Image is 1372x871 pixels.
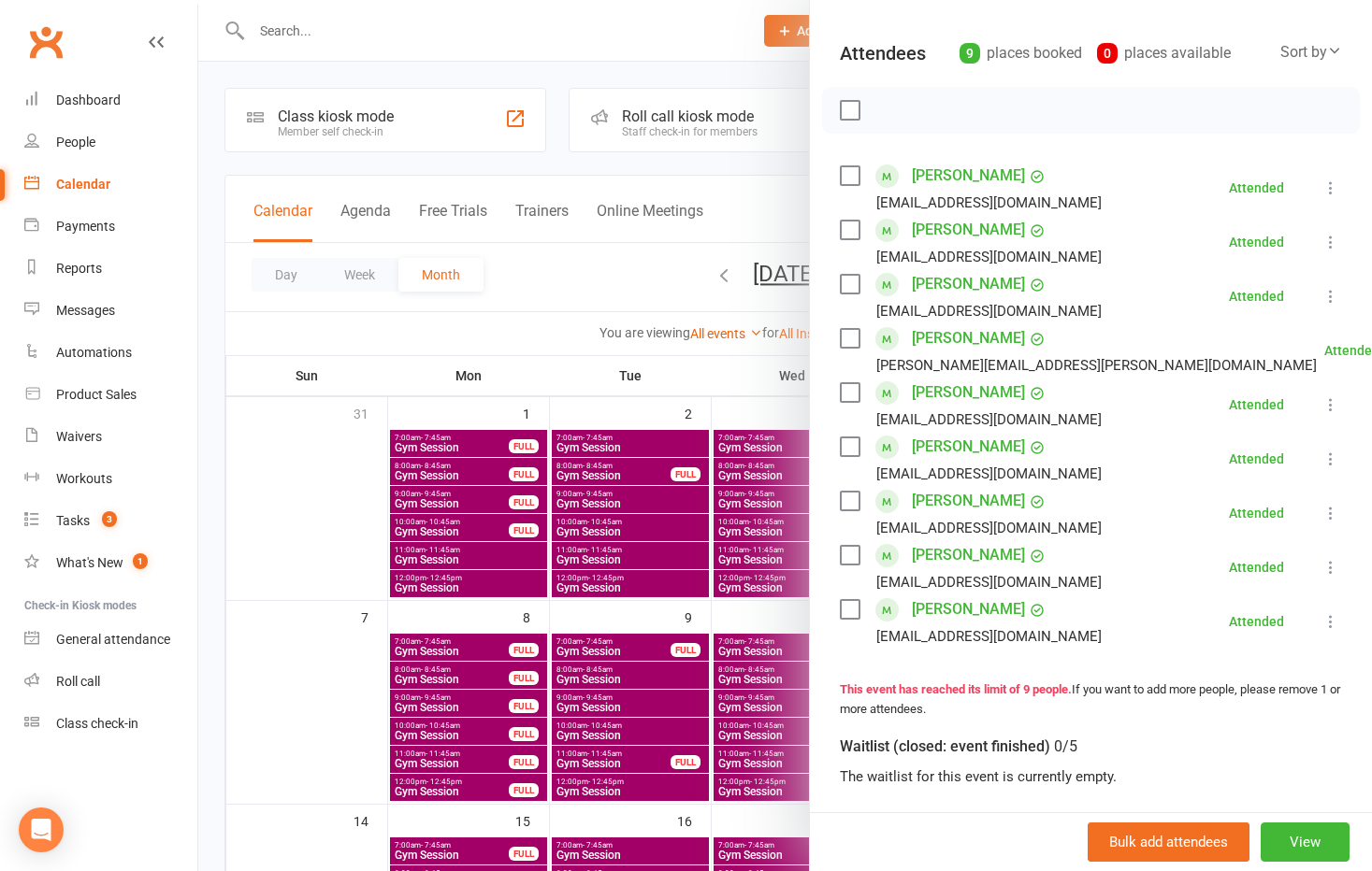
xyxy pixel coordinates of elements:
div: 9 [960,43,980,64]
div: [EMAIL_ADDRESS][DOMAIN_NAME] [876,407,1102,432]
div: [EMAIL_ADDRESS][DOMAIN_NAME] [876,245,1102,269]
span: 3 [102,511,117,527]
strong: This event has reached its limit of 9 people. [840,682,1072,696]
a: Roll call [24,661,197,703]
a: People [24,121,197,164]
a: Product Sales [24,374,197,416]
div: places booked [960,40,1082,66]
a: Waivers [24,416,197,458]
a: [PERSON_NAME] [912,378,1025,407]
a: What's New1 [24,542,197,584]
div: Payments [56,219,115,234]
div: People [56,135,95,150]
div: Class check-in [56,716,138,731]
div: Tasks [56,513,90,528]
a: Dashboard [24,79,197,121]
div: Automations [56,345,132,360]
div: places available [1097,40,1231,66]
div: [PERSON_NAME][EMAIL_ADDRESS][PERSON_NAME][DOMAIN_NAME] [876,353,1317,378]
div: Roll call [56,674,100,689]
a: Messages [24,290,197,332]
div: Calendar [56,177,110,192]
div: Attended [1229,236,1284,249]
div: Attended [1229,507,1284,520]
div: Attended [1229,398,1284,411]
a: Automations [24,332,197,374]
div: [EMAIL_ADDRESS][DOMAIN_NAME] [876,191,1102,215]
div: [EMAIL_ADDRESS][DOMAIN_NAME] [876,462,1102,486]
div: Attended [1229,561,1284,574]
a: [PERSON_NAME] [912,432,1025,462]
a: [PERSON_NAME] [912,269,1025,299]
a: [PERSON_NAME] [912,594,1025,624]
div: Attendees [840,40,926,66]
div: What's New [56,555,123,570]
a: General attendance kiosk mode [24,619,197,661]
div: Product Sales [56,387,137,402]
a: Workouts [24,458,197,500]
a: [PERSON_NAME] [912,161,1025,191]
div: [EMAIL_ADDRESS][DOMAIN_NAME] [876,624,1102,649]
a: Calendar [24,164,197,206]
a: Payments [24,206,197,248]
div: 0 [1097,43,1118,64]
a: [PERSON_NAME] [912,540,1025,570]
a: [PERSON_NAME] [912,486,1025,516]
div: 0/5 [1054,734,1077,760]
div: Attended [1229,181,1284,194]
span: 1 [133,553,148,569]
div: [EMAIL_ADDRESS][DOMAIN_NAME] [876,299,1102,323]
a: Clubworx [22,19,69,65]
a: [PERSON_NAME] [912,323,1025,353]
div: Open Intercom Messenger [19,807,64,852]
div: Attended [1229,452,1284,465]
div: Waitlist [840,734,1077,760]
div: Dashboard [56,93,121,107]
div: Attended [1229,615,1284,628]
span: (closed: event finished) [893,737,1050,755]
div: Sort by [1280,40,1342,64]
button: View [1261,822,1350,862]
div: Waivers [56,429,102,444]
a: [PERSON_NAME] [912,215,1025,245]
a: Tasks 3 [24,500,197,542]
div: Workouts [56,471,112,486]
div: The waitlist for this event is currently empty. [840,765,1342,788]
div: If you want to add more people, please remove 1 or more attendees. [840,680,1342,720]
div: [EMAIL_ADDRESS][DOMAIN_NAME] [876,570,1102,594]
div: General attendance [56,632,170,647]
div: [EMAIL_ADDRESS][DOMAIN_NAME] [876,516,1102,540]
div: Attended [1229,290,1284,303]
button: Bulk add attendees [1088,822,1249,862]
a: Reports [24,248,197,290]
div: Messages [56,303,115,318]
div: Reports [56,261,102,276]
a: Class kiosk mode [24,703,197,745]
